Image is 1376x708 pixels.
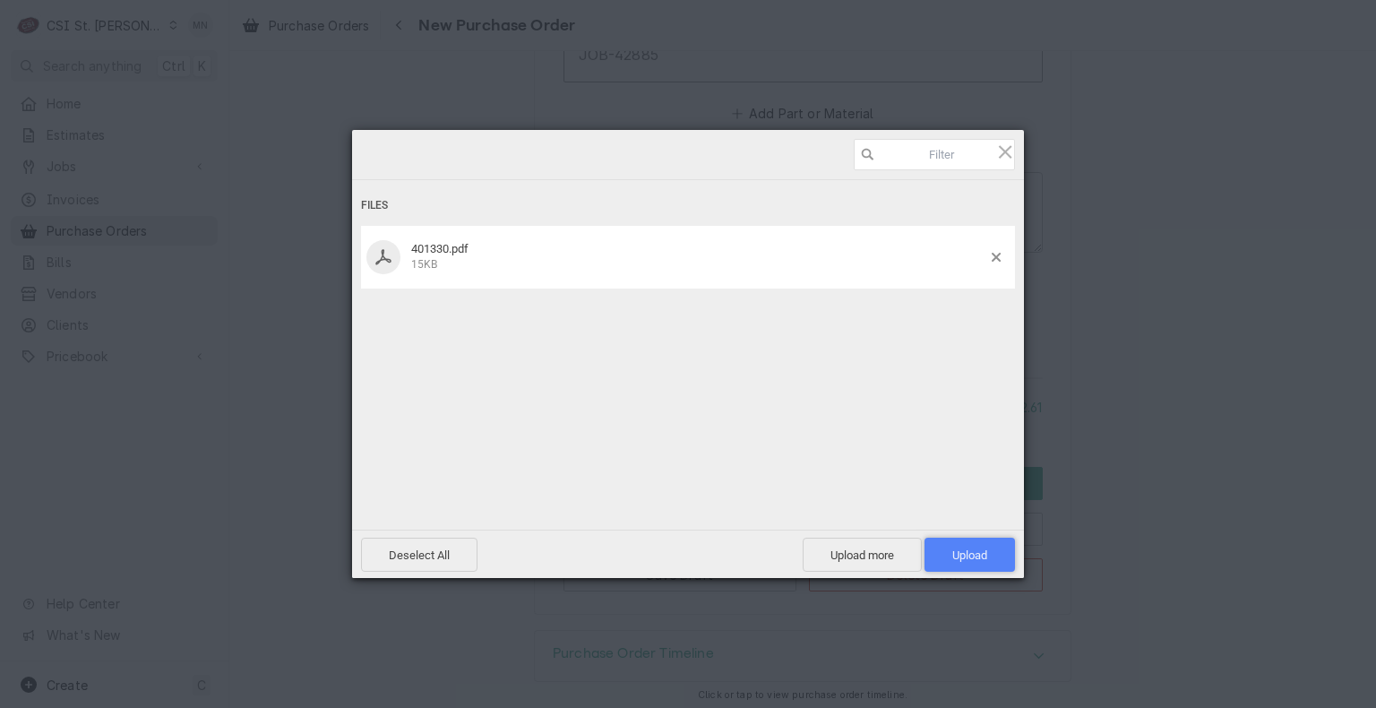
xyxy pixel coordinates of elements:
span: Upload [952,548,987,562]
span: 401330.pdf [411,242,469,255]
span: Deselect All [361,538,477,572]
span: Upload [924,538,1015,572]
span: Upload more [803,538,922,572]
div: 401330.pdf [406,242,992,272]
span: 15KB [411,258,437,271]
div: Files [361,189,1015,222]
span: Click here or hit ESC to close picker [995,142,1015,161]
input: Filter [854,139,1015,170]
